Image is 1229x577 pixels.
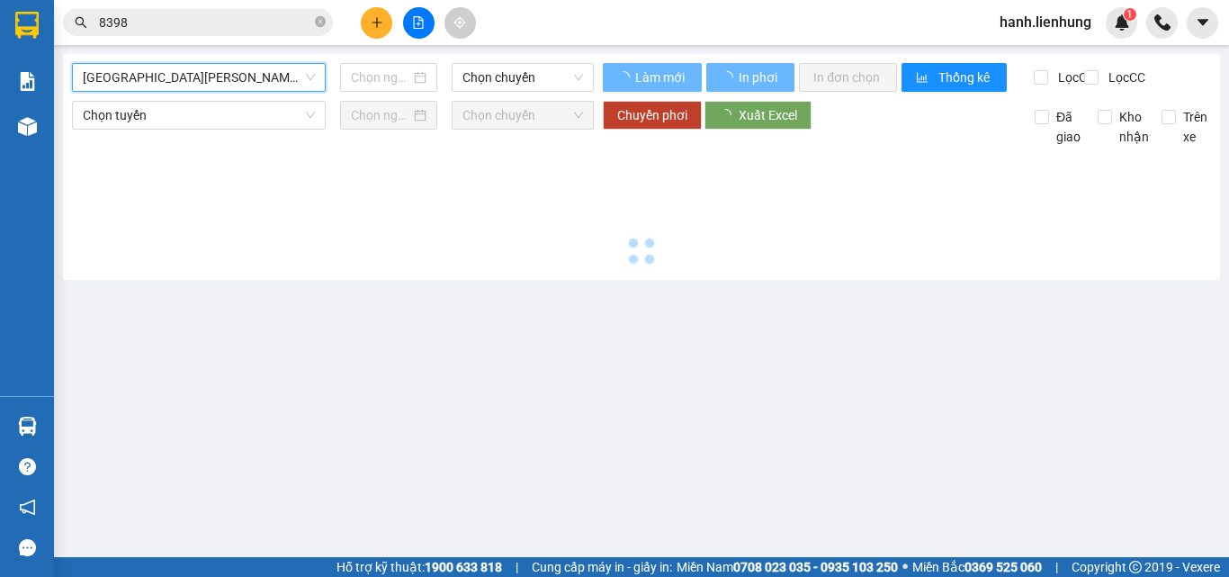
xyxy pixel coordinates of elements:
[1187,7,1218,39] button: caret-down
[453,16,466,29] span: aim
[1051,68,1098,87] span: Lọc CR
[83,64,315,91] span: Nha Trang - Châu Đốc
[18,117,37,136] img: warehouse-icon
[677,557,898,577] span: Miền Nam
[799,63,897,92] button: In đơn chọn
[444,7,476,39] button: aim
[1049,107,1088,147] span: Đã giao
[19,539,36,556] span: message
[361,7,392,39] button: plus
[83,102,315,129] span: Chọn tuyến
[462,102,583,129] span: Chọn chuyến
[985,11,1106,33] span: hanh.lienhung
[371,16,383,29] span: plus
[1195,14,1211,31] span: caret-down
[18,72,37,91] img: solution-icon
[1126,8,1133,21] span: 1
[315,14,326,32] span: close-circle
[635,68,687,87] span: Làm mới
[721,71,736,84] span: loading
[706,63,794,92] button: In phơi
[99,13,311,32] input: Tìm tên, số ĐT hoặc mã đơn
[403,7,435,39] button: file-add
[617,71,632,84] span: loading
[912,557,1042,577] span: Miền Bắc
[704,101,812,130] button: Xuất Excel
[1055,557,1058,577] span: |
[916,71,931,86] span: bar-chart
[462,64,583,91] span: Chọn chuyến
[516,557,518,577] span: |
[739,68,780,87] span: In phơi
[532,557,672,577] span: Cung cấp máy in - giấy in:
[351,68,410,87] input: Chọn ngày
[351,105,410,125] input: Chọn ngày
[733,560,898,574] strong: 0708 023 035 - 0935 103 250
[425,560,502,574] strong: 1900 633 818
[1176,107,1215,147] span: Trên xe
[902,63,1007,92] button: bar-chartThống kê
[603,63,702,92] button: Làm mới
[1129,561,1142,573] span: copyright
[1112,107,1156,147] span: Kho nhận
[19,499,36,516] span: notification
[19,458,36,475] span: question-circle
[1101,68,1148,87] span: Lọc CC
[315,16,326,27] span: close-circle
[603,101,702,130] button: Chuyển phơi
[18,417,37,436] img: warehouse-icon
[938,68,992,87] span: Thống kê
[336,557,502,577] span: Hỗ trợ kỹ thuật:
[1114,14,1130,31] img: icon-new-feature
[412,16,425,29] span: file-add
[964,560,1042,574] strong: 0369 525 060
[1154,14,1171,31] img: phone-icon
[1124,8,1136,21] sup: 1
[75,16,87,29] span: search
[15,12,39,39] img: logo-vxr
[902,563,908,571] span: ⚪️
